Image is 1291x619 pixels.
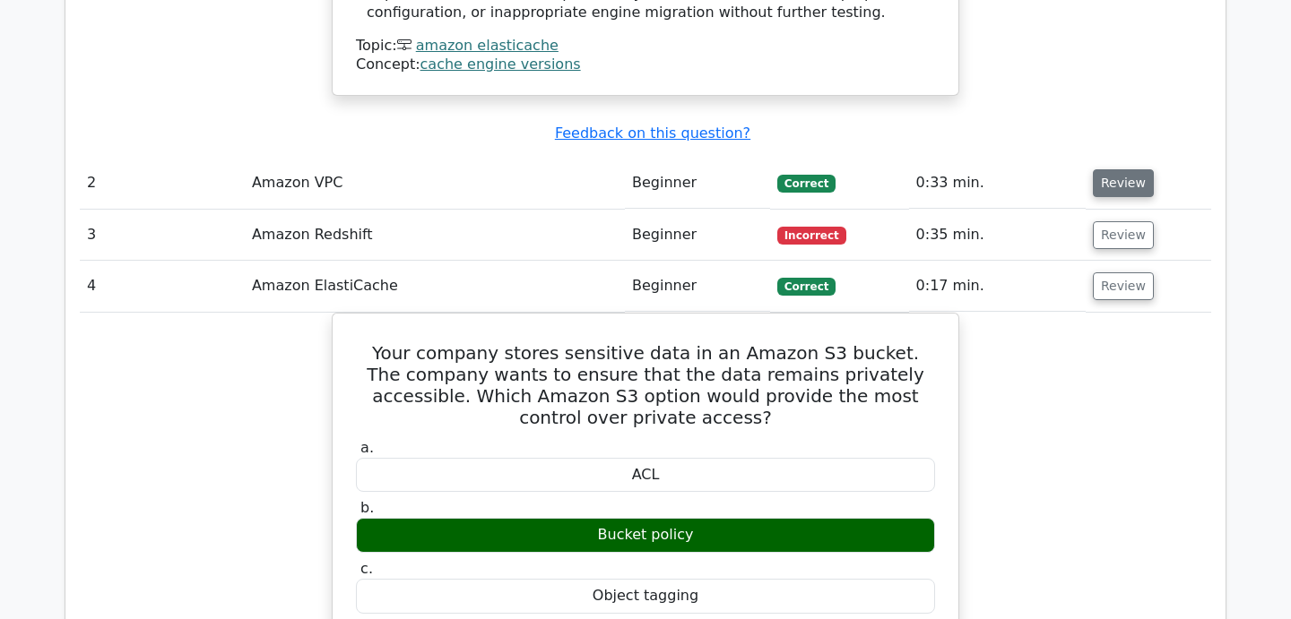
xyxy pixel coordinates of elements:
td: Amazon ElastiCache [245,261,625,312]
div: ACL [356,458,935,493]
td: 0:17 min. [909,261,1086,312]
a: Feedback on this question? [555,125,750,142]
button: Review [1093,221,1154,249]
div: Bucket policy [356,518,935,553]
span: a. [360,439,374,456]
td: Beginner [625,158,770,209]
a: cache engine versions [420,56,581,73]
td: Beginner [625,210,770,261]
td: Amazon VPC [245,158,625,209]
td: Amazon Redshift [245,210,625,261]
span: Correct [777,175,836,193]
td: 0:33 min. [909,158,1086,209]
span: Incorrect [777,227,846,245]
span: c. [360,560,373,577]
td: 4 [80,261,245,312]
span: Correct [777,278,836,296]
span: b. [360,499,374,516]
div: Concept: [356,56,935,74]
td: 2 [80,158,245,209]
button: Review [1093,272,1154,300]
td: 0:35 min. [909,210,1086,261]
div: Object tagging [356,579,935,614]
button: Review [1093,169,1154,197]
td: 3 [80,210,245,261]
a: amazon elasticache [416,37,559,54]
h5: Your company stores sensitive data in an Amazon S3 bucket. The company wants to ensure that the d... [354,342,937,428]
div: Topic: [356,37,935,56]
td: Beginner [625,261,770,312]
